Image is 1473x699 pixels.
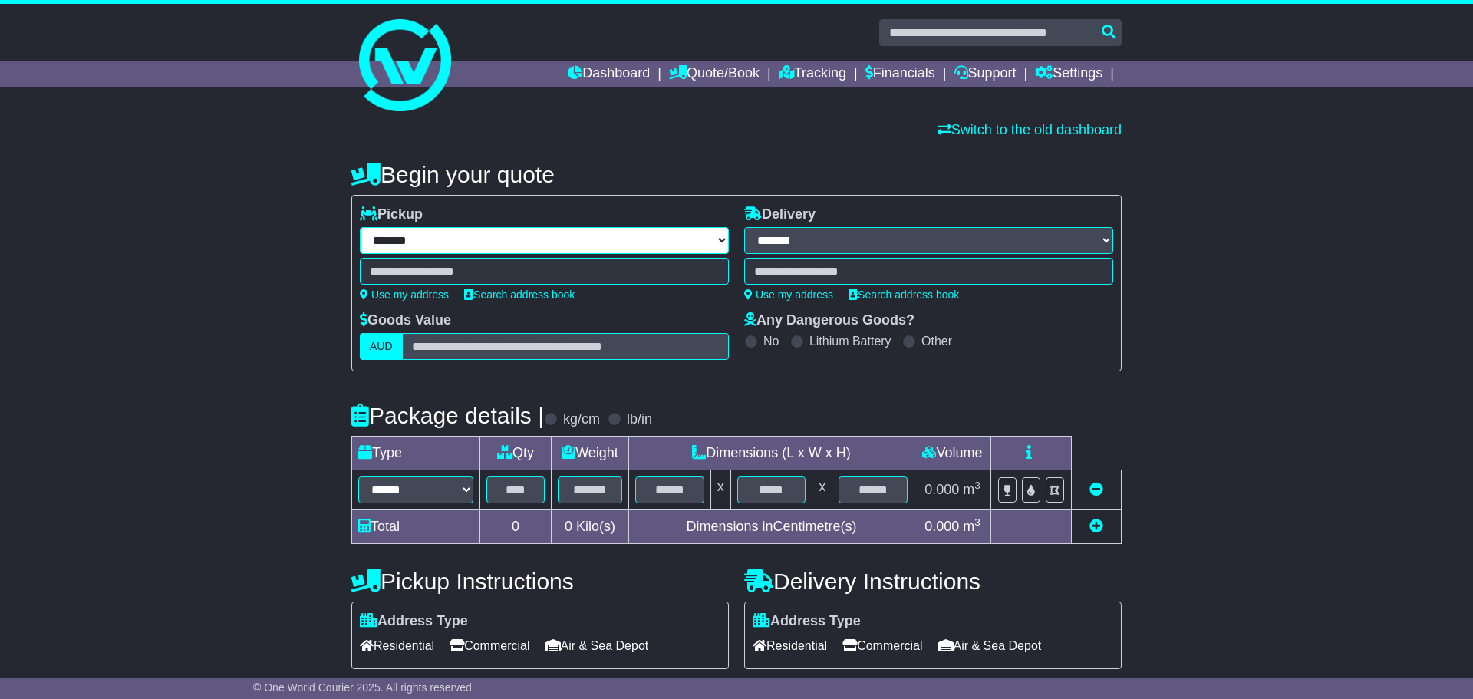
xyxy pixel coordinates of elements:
[954,61,1017,87] a: Support
[938,634,1042,658] span: Air & Sea Depot
[812,470,832,510] td: x
[351,162,1122,187] h4: Begin your quote
[627,411,652,428] label: lb/in
[1089,482,1103,497] a: Remove this item
[568,61,650,87] a: Dashboard
[938,122,1122,137] a: Switch to the old dashboard
[360,613,468,630] label: Address Type
[552,437,629,470] td: Weight
[360,312,451,329] label: Goods Value
[360,289,449,301] a: Use my address
[779,61,846,87] a: Tracking
[628,510,914,544] td: Dimensions in Centimetre(s)
[628,437,914,470] td: Dimensions (L x W x H)
[744,569,1122,594] h4: Delivery Instructions
[849,289,959,301] a: Search address book
[360,634,434,658] span: Residential
[545,634,649,658] span: Air & Sea Depot
[480,510,552,544] td: 0
[552,510,629,544] td: Kilo(s)
[753,613,861,630] label: Address Type
[974,516,980,528] sup: 3
[352,510,480,544] td: Total
[1035,61,1102,87] a: Settings
[963,482,980,497] span: m
[480,437,552,470] td: Qty
[865,61,935,87] a: Financials
[744,312,914,329] label: Any Dangerous Goods?
[1089,519,1103,534] a: Add new item
[921,334,952,348] label: Other
[352,437,480,470] td: Type
[669,61,760,87] a: Quote/Book
[842,634,922,658] span: Commercial
[753,634,827,658] span: Residential
[565,519,572,534] span: 0
[963,519,980,534] span: m
[809,334,891,348] label: Lithium Battery
[253,681,475,694] span: © One World Courier 2025. All rights reserved.
[351,569,729,594] h4: Pickup Instructions
[450,634,529,658] span: Commercial
[563,411,600,428] label: kg/cm
[360,206,423,223] label: Pickup
[744,289,833,301] a: Use my address
[464,289,575,301] a: Search address book
[351,403,544,428] h4: Package details |
[744,206,816,223] label: Delivery
[763,334,779,348] label: No
[924,482,959,497] span: 0.000
[914,437,990,470] td: Volume
[974,480,980,491] sup: 3
[924,519,959,534] span: 0.000
[360,333,403,360] label: AUD
[710,470,730,510] td: x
